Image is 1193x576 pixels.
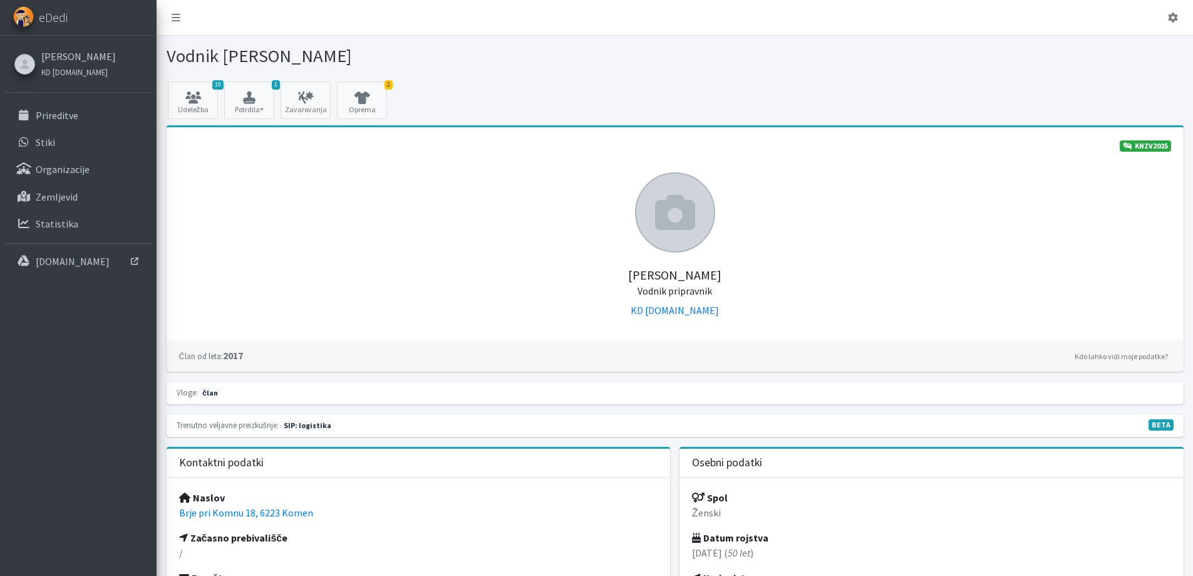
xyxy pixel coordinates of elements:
a: KNZV2025 [1120,140,1171,152]
span: V fazi razvoja [1149,419,1174,431]
small: Vloge: [177,387,198,397]
a: [DOMAIN_NAME] [5,249,152,274]
a: Organizacije [5,157,152,182]
a: Kdo lahko vidi moje podatke? [1072,349,1171,364]
span: 10 [212,80,224,90]
h5: [PERSON_NAME] [179,253,1171,298]
p: Stiki [36,136,55,149]
a: Zavarovanja [281,81,331,119]
h3: Osebni podatki [692,456,762,469]
p: / [179,545,658,560]
button: 1 Potrdila [224,81,274,119]
small: KD [DOMAIN_NAME] [41,67,108,77]
a: Prireditve [5,103,152,128]
a: [PERSON_NAME] [41,49,116,64]
a: Statistika [5,211,152,236]
a: KD [DOMAIN_NAME] [41,64,116,79]
strong: Spol [692,491,728,504]
span: Naslednja preizkušnja: jesen 2025 [281,420,334,431]
p: Zemljevid [36,191,78,203]
a: Brje pri Komnu 18, 6223 Komen [179,506,313,519]
small: Vodnik pripravnik [638,285,712,297]
em: 50 let [728,547,750,559]
h1: Vodnik [PERSON_NAME] [167,45,671,67]
a: Stiki [5,130,152,155]
a: KD [DOMAIN_NAME] [631,304,719,317]
img: eDedi [13,6,34,27]
span: 2 [385,80,393,90]
small: Član od leta: [179,351,223,361]
a: Zemljevid [5,184,152,209]
strong: Datum rojstva [692,531,768,544]
strong: Naslov [179,491,225,504]
strong: Začasno prebivališče [179,531,288,544]
span: 1 [272,80,280,90]
a: 10 Udeležba [168,81,218,119]
small: Trenutno veljavne preizkušnje: [177,420,279,430]
p: Ženski [692,505,1171,520]
a: 2 Oprema [337,81,387,119]
p: Organizacije [36,163,90,175]
p: Prireditve [36,109,78,122]
span: član [200,387,221,399]
p: Statistika [36,217,78,230]
p: [DOMAIN_NAME] [36,255,110,268]
strong: 2017 [179,349,243,362]
p: [DATE] ( ) [692,545,1171,560]
span: eDedi [39,8,68,27]
h3: Kontaktni podatki [179,456,264,469]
